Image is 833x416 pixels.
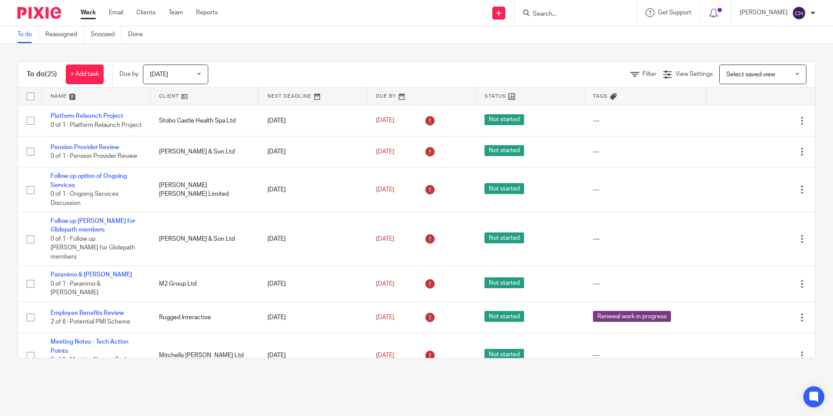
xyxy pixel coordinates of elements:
a: + Add task [66,65,104,84]
a: Email [109,8,123,17]
a: Team [169,8,183,17]
td: [PERSON_NAME] & Son Ltd [150,212,259,266]
span: 0 of 1 · Meeting Notes - Tech Action Points [51,357,128,372]
span: [DATE] [376,281,394,287]
a: To do [17,26,39,43]
td: [DATE] [259,266,367,302]
div: --- [593,147,698,156]
td: Stobo Castle Health Spa Ltd [150,105,259,136]
input: Search [532,10,610,18]
p: Due by [119,70,139,78]
span: 0 of 1 · Ongoing Services Discussion [51,191,119,206]
span: 2 of 6 · Potential PMI Scheme [51,319,130,325]
a: Done [128,26,149,43]
img: svg%3E [792,6,806,20]
span: Not started [484,114,524,125]
span: [DATE] [376,187,394,193]
td: [DATE] [259,105,367,136]
div: --- [593,351,698,360]
span: Not started [484,183,524,194]
a: Paranimo & [PERSON_NAME] [51,272,132,278]
div: --- [593,116,698,125]
span: [DATE] [376,352,394,358]
div: --- [593,185,698,194]
td: [DATE] [259,136,367,167]
div: --- [593,280,698,288]
a: Clients [136,8,156,17]
span: Renewal work in progress [593,311,671,322]
td: Mitchells [PERSON_NAME] Ltd [150,333,259,378]
span: [DATE] [150,72,168,78]
a: Employee Benefits Review [51,310,124,316]
span: Get Support [658,10,691,16]
img: Pixie [17,7,61,19]
span: Select saved view [726,72,775,78]
span: 0 of 1 · Pension Provider Review [51,153,137,159]
span: View Settings [675,71,713,77]
a: Snoozed [91,26,122,43]
span: Tags [593,94,608,99]
span: (25) [45,71,57,78]
td: Rugged Interactive [150,302,259,333]
td: [DATE] [259,167,367,212]
p: [PERSON_NAME] [740,8,788,17]
a: Follow up [PERSON_NAME] for Glidepath members [51,218,135,233]
a: Reports [196,8,218,17]
td: [PERSON_NAME] & Son Ltd [150,136,259,167]
span: Not started [484,311,524,322]
span: 0 of 1 · Paranimo & [PERSON_NAME] [51,281,101,296]
a: Work [81,8,96,17]
a: Meeting Notes - Tech Action Points [51,339,129,354]
span: Not started [484,145,524,156]
span: 0 of 1 · Follow up [PERSON_NAME] for Glidepath members [51,236,135,260]
a: Reassigned [45,26,84,43]
a: Platform Relaunch Project [51,113,123,119]
td: [DATE] [259,333,367,378]
span: [DATE] [376,314,394,321]
span: [DATE] [376,118,394,124]
span: Filter [643,71,657,77]
h1: To do [27,70,57,79]
span: [DATE] [376,236,394,242]
td: [DATE] [259,212,367,266]
span: [DATE] [376,149,394,155]
div: --- [593,235,698,243]
span: Not started [484,277,524,288]
a: Pension Provider Review [51,144,119,150]
a: Follow up option of Ongoing Services [51,173,127,188]
td: [PERSON_NAME] [PERSON_NAME] Limited [150,167,259,212]
td: M2 Group Ltd [150,266,259,302]
span: Not started [484,232,524,243]
span: 0 of 1 · Platform Relaunch Project [51,122,142,128]
span: Not started [484,349,524,360]
td: [DATE] [259,302,367,333]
